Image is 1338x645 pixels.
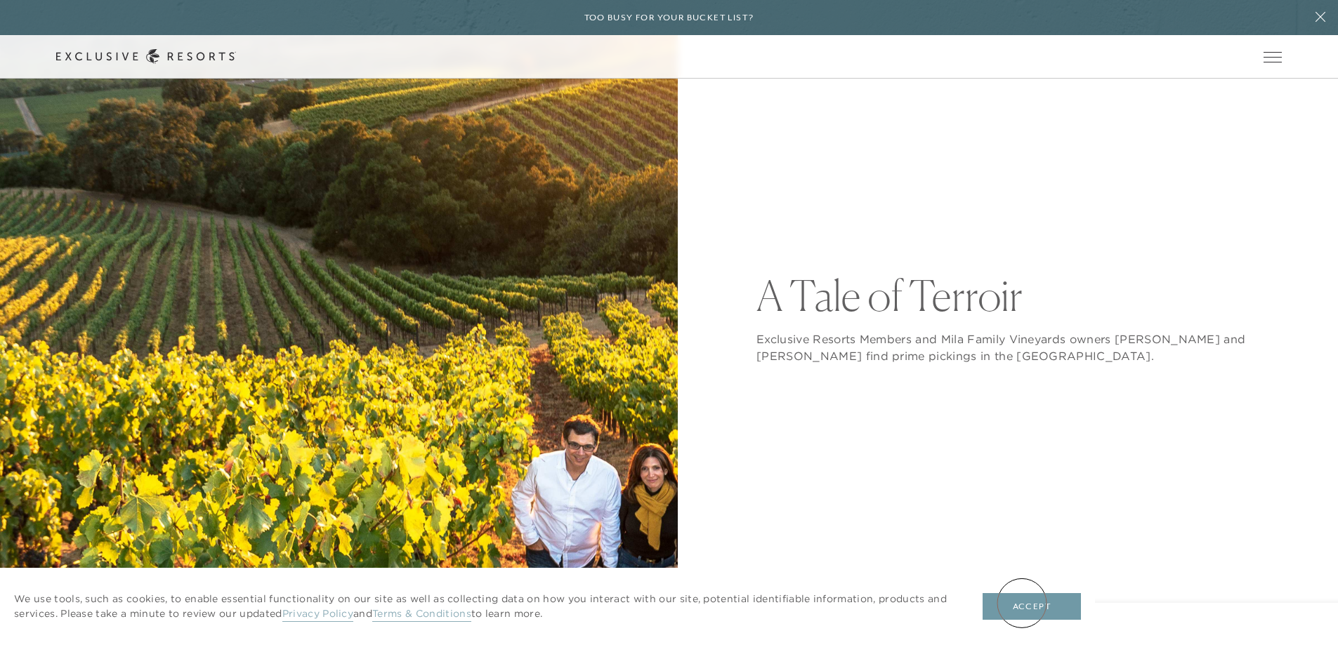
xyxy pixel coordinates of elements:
[372,607,471,622] a: Terms & Conditions
[584,11,754,25] h6: Too busy for your bucket list?
[14,592,955,621] p: We use tools, such as cookies, to enable essential functionality on our site as well as collectin...
[756,331,1282,364] p: Exclusive Resorts Members and Mila Family Vineyards owners [PERSON_NAME] and [PERSON_NAME] find p...
[282,607,353,622] a: Privacy Policy
[983,593,1081,620] button: Accept
[756,274,1282,317] h1: A Tale of Terroir
[1264,52,1282,62] button: Open navigation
